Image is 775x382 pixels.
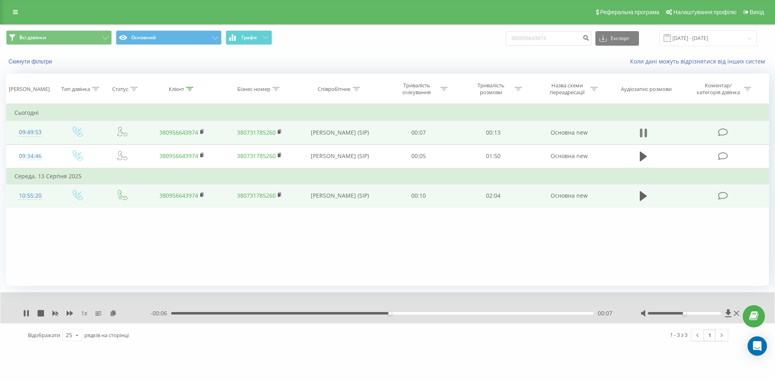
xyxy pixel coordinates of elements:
td: 00:13 [456,121,530,144]
span: Відображати [28,331,60,339]
td: 01:50 [456,144,530,168]
div: Тривалість розмови [469,82,513,96]
div: Accessibility label [683,312,686,315]
a: 380731785260 [237,192,276,199]
a: 380956643974 [159,129,198,136]
div: Accessibility label [388,312,392,315]
div: Клієнт [169,86,184,93]
div: Співробітник [318,86,351,93]
span: 1 x [81,309,87,317]
div: [PERSON_NAME] [9,86,50,93]
td: Основна new [530,121,608,144]
td: Основна new [530,184,608,207]
td: Середа, 13 Серпня 2025 [6,168,769,184]
div: Назва схеми переадресації [545,82,589,96]
button: Графік [226,30,272,45]
a: 1 [704,329,716,341]
div: 10:55:20 [15,188,46,204]
span: рядків на сторінці [84,331,129,339]
button: Всі дзвінки [6,30,112,45]
td: 00:10 [381,184,456,207]
a: 380956643974 [159,192,198,199]
td: 02:04 [456,184,530,207]
a: Коли дані можуть відрізнятися вiд інших систем [630,57,769,65]
button: Експорт [595,31,639,46]
a: 380731785260 [237,152,276,160]
div: Open Intercom Messenger [748,336,767,356]
input: Пошук за номером [506,31,591,46]
span: Всі дзвінки [19,34,46,41]
span: 00:07 [598,309,612,317]
span: - 00:06 [151,309,171,317]
button: Основний [116,30,222,45]
td: Основна new [530,144,608,168]
div: 09:34:46 [15,148,46,164]
td: [PERSON_NAME] (SIP) [298,144,381,168]
a: 380956643974 [159,152,198,160]
div: Бізнес номер [237,86,270,93]
td: [PERSON_NAME] (SIP) [298,184,381,207]
div: 1 - 3 з 3 [670,331,687,339]
span: Реферальна програма [600,9,660,15]
td: 00:07 [381,121,456,144]
div: Тривалість очікування [395,82,438,96]
div: Коментар/категорія дзвінка [695,82,742,96]
a: 380731785260 [237,129,276,136]
div: Тип дзвінка [61,86,90,93]
div: 09:49:53 [15,125,46,140]
td: 00:05 [381,144,456,168]
span: Вихід [750,9,764,15]
div: 25 [66,331,72,339]
td: [PERSON_NAME] (SIP) [298,121,381,144]
div: Статус [112,86,128,93]
span: Налаштування профілю [673,9,736,15]
button: Скинути фільтри [6,58,56,65]
td: Сьогодні [6,105,769,121]
span: Графік [241,35,257,40]
div: Аудіозапис розмови [621,86,672,93]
